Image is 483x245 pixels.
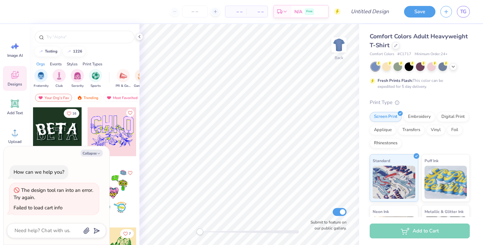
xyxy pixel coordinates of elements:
button: Save [404,6,435,17]
div: filter for PR & General [116,69,131,88]
img: trend_line.gif [66,50,72,53]
div: testing [45,50,57,53]
div: Print Type [370,99,470,106]
div: Foil [447,125,463,135]
span: Comfort Colors [370,52,394,57]
span: Club [56,84,63,88]
div: How can we help you? [14,169,64,175]
img: Back [332,38,346,52]
img: Club Image [56,72,63,80]
img: PR & General Image [120,72,127,80]
button: Collapse [81,150,103,157]
input: Try "Alpha" [46,34,130,40]
strong: Fresh Prints Flash: [378,78,413,83]
button: Like [64,109,79,118]
span: N/A [294,8,302,15]
img: Standard [373,166,415,199]
span: Designs [8,82,22,87]
span: Free [306,9,313,14]
div: Orgs [36,61,45,67]
div: filter for Sports [89,69,102,88]
button: filter button [53,69,66,88]
button: testing [35,47,60,56]
div: Trending [74,94,101,102]
button: Like [126,169,134,177]
div: Rhinestones [370,138,402,148]
span: – – [250,8,264,15]
a: TG [457,6,470,17]
div: Screen Print [370,112,402,122]
img: Sorority Image [74,72,81,80]
div: Styles [67,61,78,67]
button: filter button [134,69,149,88]
div: filter for Game Day [134,69,149,88]
div: Accessibility label [197,228,203,235]
button: 1226 [63,47,85,56]
img: Puff Ink [425,166,467,199]
span: Upload [8,139,21,144]
span: Puff Ink [425,157,438,164]
span: 16 [72,112,76,115]
span: Sports [91,84,101,88]
div: Your Org's Fav [35,94,72,102]
span: Add Text [7,110,23,116]
div: filter for Fraternity [34,69,49,88]
img: most_fav.gif [38,95,43,100]
span: Metallic & Glitter Ink [425,208,464,215]
img: most_fav.gif [106,95,112,100]
span: 7 [129,232,131,235]
div: Digital Print [437,112,469,122]
div: The design tool ran into an error. Try again. [14,187,93,201]
button: filter button [89,69,102,88]
input: Untitled Design [346,5,394,18]
button: Like [126,109,134,117]
div: This color can be expedited for 5 day delivery. [378,78,459,89]
div: Failed to load cart info [14,204,62,211]
span: Fraternity [34,84,49,88]
span: Game Day [134,84,149,88]
div: Transfers [398,125,425,135]
div: Print Types [83,61,102,67]
span: Standard [373,157,390,164]
div: Applique [370,125,396,135]
button: filter button [71,69,84,88]
div: Events [50,61,62,67]
img: Sports Image [92,72,99,80]
img: Game Day Image [138,72,145,80]
label: Submit to feature on our public gallery. [307,219,347,231]
span: – – [229,8,242,15]
button: Like [120,229,134,238]
span: Image AI [7,53,23,58]
img: trending.gif [77,95,82,100]
div: filter for Club [53,69,66,88]
div: Back [335,55,343,61]
div: 1226 [73,50,82,53]
div: filter for Sorority [71,69,84,88]
span: # C1717 [397,52,411,57]
div: Most Favorited [103,94,141,102]
button: filter button [116,69,131,88]
span: Sorority [71,84,84,88]
div: Embroidery [404,112,435,122]
input: – – [182,6,208,17]
button: filter button [34,69,49,88]
img: Fraternity Image [37,72,45,80]
span: Comfort Colors Adult Heavyweight T-Shirt [370,32,468,49]
span: Minimum Order: 24 + [415,52,448,57]
img: trend_line.gif [38,50,44,53]
span: Neon Ink [373,208,389,215]
span: TG [460,8,466,16]
span: PR & General [116,84,131,88]
div: Vinyl [427,125,445,135]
